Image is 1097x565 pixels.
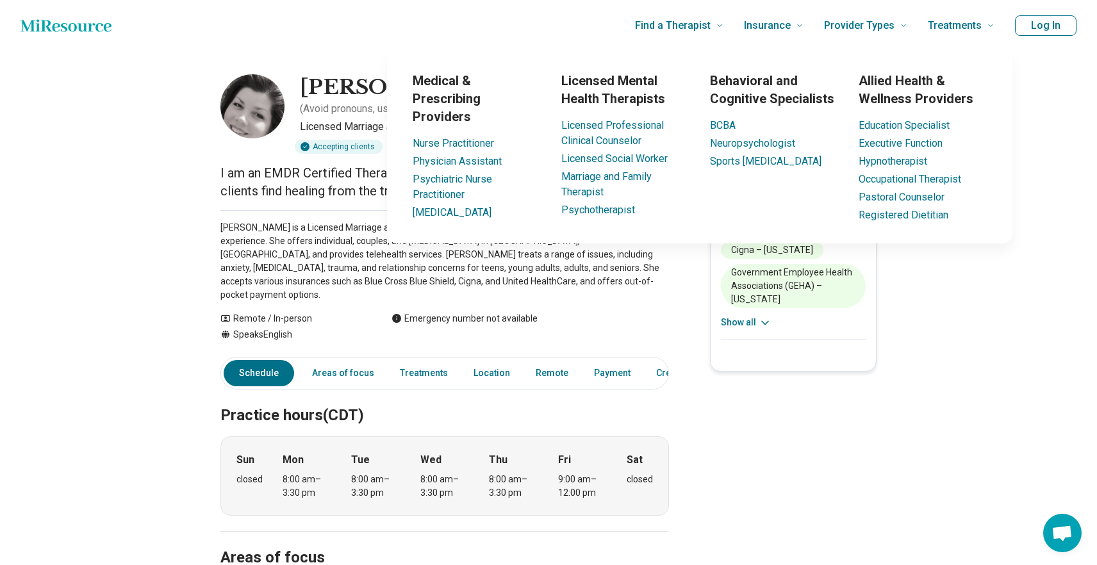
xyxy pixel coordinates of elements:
[489,452,507,468] strong: Thu
[295,140,383,154] div: Accepting clients
[300,101,461,117] p: ( Avoid pronouns, use my first name )
[558,452,571,468] strong: Fri
[710,137,795,149] a: Neuropsychologist
[220,374,669,427] h2: Practice hours (CDT)
[310,51,1089,243] div: Provider Types
[413,173,492,201] a: Psychiatric Nurse Practitioner
[420,452,441,468] strong: Wed
[392,360,456,386] a: Treatments
[561,152,668,165] a: Licensed Social Worker
[351,473,400,500] div: 8:00 am – 3:30 pm
[1043,514,1082,552] div: Open chat
[528,360,576,386] a: Remote
[721,264,866,308] li: Government Employee Health Associations (GEHA) – [US_STATE]
[466,360,518,386] a: Location
[586,360,638,386] a: Payment
[283,452,304,468] strong: Mon
[859,209,948,221] a: Registered Dietitian
[304,360,382,386] a: Areas of focus
[561,72,689,108] h3: Licensed Mental Health Therapists
[489,473,538,500] div: 8:00 am – 3:30 pm
[420,473,470,500] div: 8:00 am – 3:30 pm
[413,155,502,167] a: Physician Assistant
[859,155,927,167] a: Hypnotherapist
[859,119,950,131] a: Education Specialist
[710,119,736,131] a: BCBA
[220,436,669,516] div: When does the program meet?
[721,242,823,259] li: Cigna – [US_STATE]
[300,119,669,135] p: Licensed Marriage and Family Therapist (LMFT)
[220,221,669,302] p: [PERSON_NAME] is a Licensed Marriage and Family Therapist (LMFT) in [US_STATE] with 22 years of e...
[220,164,669,200] p: I am an EMDR Certified Therapist and Approved Consultant. I love to help clients find healing fro...
[859,137,943,149] a: Executive Function
[859,72,987,108] h3: Allied Health & Wellness Providers
[413,137,494,149] a: Nurse Practitioner
[300,74,506,101] h1: [PERSON_NAME]
[627,452,643,468] strong: Sat
[859,173,961,185] a: Occupational Therapist
[1015,15,1076,36] button: Log In
[744,17,791,35] span: Insurance
[635,17,711,35] span: Find a Therapist
[710,72,838,108] h3: Behavioral and Cognitive Specialists
[710,155,821,167] a: Sports [MEDICAL_DATA]
[721,316,771,329] button: Show all
[561,204,635,216] a: Psychotherapist
[392,312,538,325] div: Emergency number not available
[220,74,285,138] img: Jennie Brightup, Licensed Marriage and Family Therapist (LMFT)
[220,312,366,325] div: Remote / In-person
[283,473,332,500] div: 8:00 am – 3:30 pm
[21,13,111,38] a: Home page
[561,119,664,147] a: Licensed Professional Clinical Counselor
[236,473,263,486] div: closed
[413,206,491,218] a: [MEDICAL_DATA]
[413,72,541,126] h3: Medical & Prescribing Providers
[627,473,653,486] div: closed
[824,17,895,35] span: Provider Types
[648,360,720,386] a: Credentials
[236,452,254,468] strong: Sun
[220,328,366,341] div: Speaks English
[224,360,294,386] a: Schedule
[351,452,370,468] strong: Tue
[928,17,982,35] span: Treatments
[558,473,607,500] div: 9:00 am – 12:00 pm
[859,191,944,203] a: Pastoral Counselor
[561,170,652,198] a: Marriage and Family Therapist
